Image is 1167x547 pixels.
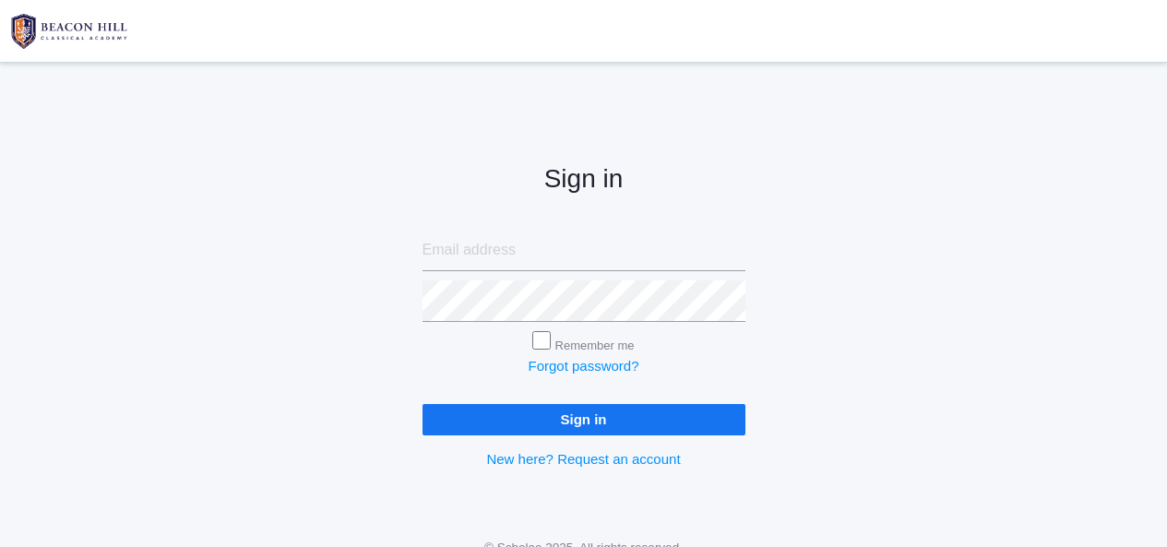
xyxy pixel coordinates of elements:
[486,451,680,467] a: New here? Request an account
[423,404,745,434] input: Sign in
[423,230,745,271] input: Email address
[555,339,635,352] label: Remember me
[528,358,638,374] a: Forgot password?
[423,165,745,194] h2: Sign in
